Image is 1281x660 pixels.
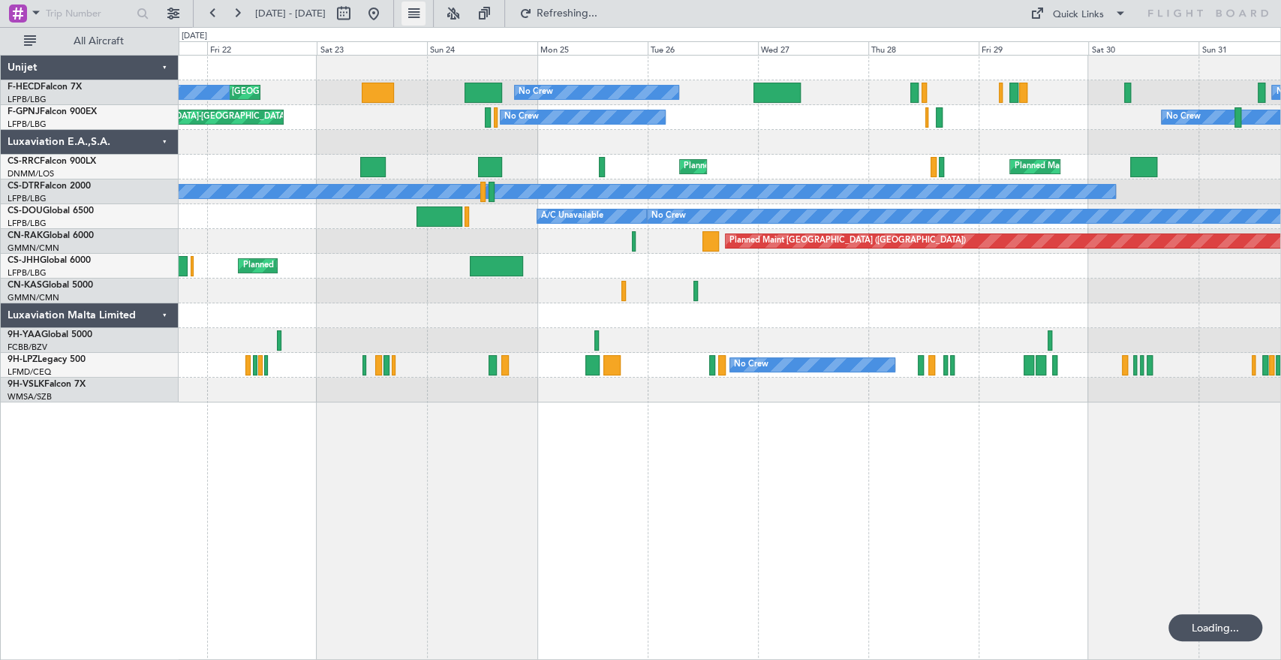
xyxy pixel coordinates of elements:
[8,193,47,204] a: LFPB/LBG
[8,342,47,353] a: FCBB/BZV
[8,157,40,166] span: CS-RRC
[8,206,43,215] span: CS-DOU
[8,107,40,116] span: F-GPNJ
[1165,106,1200,128] div: No Crew
[8,107,97,116] a: F-GPNJFalcon 900EX
[535,8,598,19] span: Refreshing...
[8,231,43,240] span: CN-RAK
[8,391,52,402] a: WMSA/SZB
[648,41,758,55] div: Tue 26
[8,243,59,254] a: GMMN/CMN
[39,36,158,47] span: All Aircraft
[17,29,163,53] button: All Aircraft
[8,281,42,290] span: CN-KAS
[8,380,44,389] span: 9H-VSLK
[513,2,603,26] button: Refreshing...
[1053,8,1104,23] div: Quick Links
[734,354,768,376] div: No Crew
[8,330,41,339] span: 9H-YAA
[8,182,91,191] a: CS-DTRFalcon 2000
[8,157,96,166] a: CS-RRCFalcon 900LX
[8,168,54,179] a: DNMM/LOS
[758,41,868,55] div: Wed 27
[651,205,686,228] div: No Crew
[8,206,94,215] a: CS-DOUGlobal 6500
[1088,41,1198,55] div: Sat 30
[8,380,86,389] a: 9H-VSLKFalcon 7X
[8,366,51,378] a: LFMD/CEQ
[8,119,47,130] a: LFPB/LBG
[1014,155,1250,178] div: Planned Maint [GEOGRAPHIC_DATA] ([GEOGRAPHIC_DATA])
[8,256,91,265] a: CS-JHHGlobal 6000
[8,218,47,229] a: LFPB/LBG
[8,292,59,303] a: GMMN/CMN
[8,83,82,92] a: F-HECDFalcon 7X
[868,41,979,55] div: Thu 28
[8,281,93,290] a: CN-KASGlobal 5000
[8,256,40,265] span: CS-JHH
[427,41,537,55] div: Sun 24
[46,2,132,25] input: Trip Number
[8,182,40,191] span: CS-DTR
[255,7,326,20] span: [DATE] - [DATE]
[684,155,920,178] div: Planned Maint [GEOGRAPHIC_DATA] ([GEOGRAPHIC_DATA])
[729,230,966,252] div: Planned Maint [GEOGRAPHIC_DATA] ([GEOGRAPHIC_DATA])
[317,41,427,55] div: Sat 23
[1023,2,1134,26] button: Quick Links
[8,330,92,339] a: 9H-YAAGlobal 5000
[182,30,207,43] div: [DATE]
[207,41,317,55] div: Fri 22
[541,205,603,228] div: A/C Unavailable
[1168,614,1262,641] div: Loading...
[8,267,47,279] a: LFPB/LBG
[504,106,539,128] div: No Crew
[8,355,86,364] a: 9H-LPZLegacy 500
[8,231,94,240] a: CN-RAKGlobal 6000
[8,83,41,92] span: F-HECD
[8,355,38,364] span: 9H-LPZ
[519,81,553,104] div: No Crew
[8,94,47,105] a: LFPB/LBG
[537,41,648,55] div: Mon 25
[242,255,479,277] div: Planned Maint [GEOGRAPHIC_DATA] ([GEOGRAPHIC_DATA])
[979,41,1089,55] div: Fri 29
